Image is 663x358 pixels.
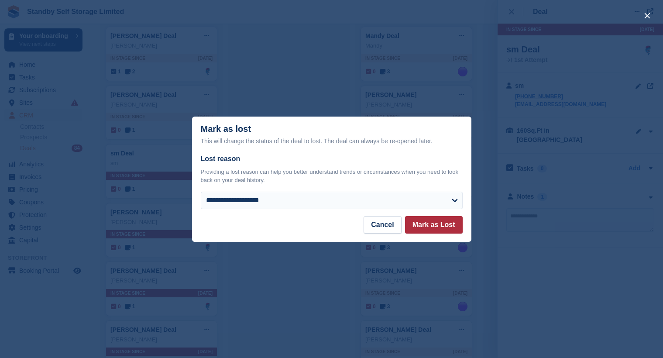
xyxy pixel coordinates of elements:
button: Mark as Lost [405,216,463,234]
label: Lost reason [201,154,463,164]
div: Mark as lost [201,124,463,146]
div: This will change the status of the deal to lost. The deal can always be re-opened later. [201,136,463,146]
button: close [640,9,654,23]
button: Cancel [364,216,401,234]
p: Providing a lost reason can help you better understand trends or circumstances when you need to l... [201,168,463,185]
